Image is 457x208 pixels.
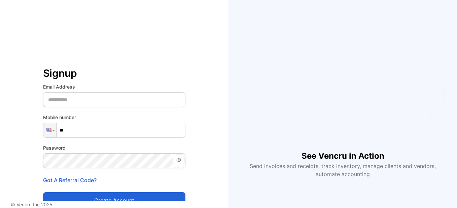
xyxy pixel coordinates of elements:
[43,114,185,121] label: Mobile number
[43,83,185,90] label: Email Address
[43,27,77,63] img: vencru logo
[251,30,434,139] iframe: YouTube video player
[43,65,185,81] p: Signup
[43,176,185,184] p: Got A Referral Code?
[246,162,440,178] p: Send invoices and receipts, track inventory, manage clients and vendors, automate accounting
[302,139,384,162] h1: See Vencru in Action
[43,144,185,151] label: Password
[43,123,56,137] div: United States: + 1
